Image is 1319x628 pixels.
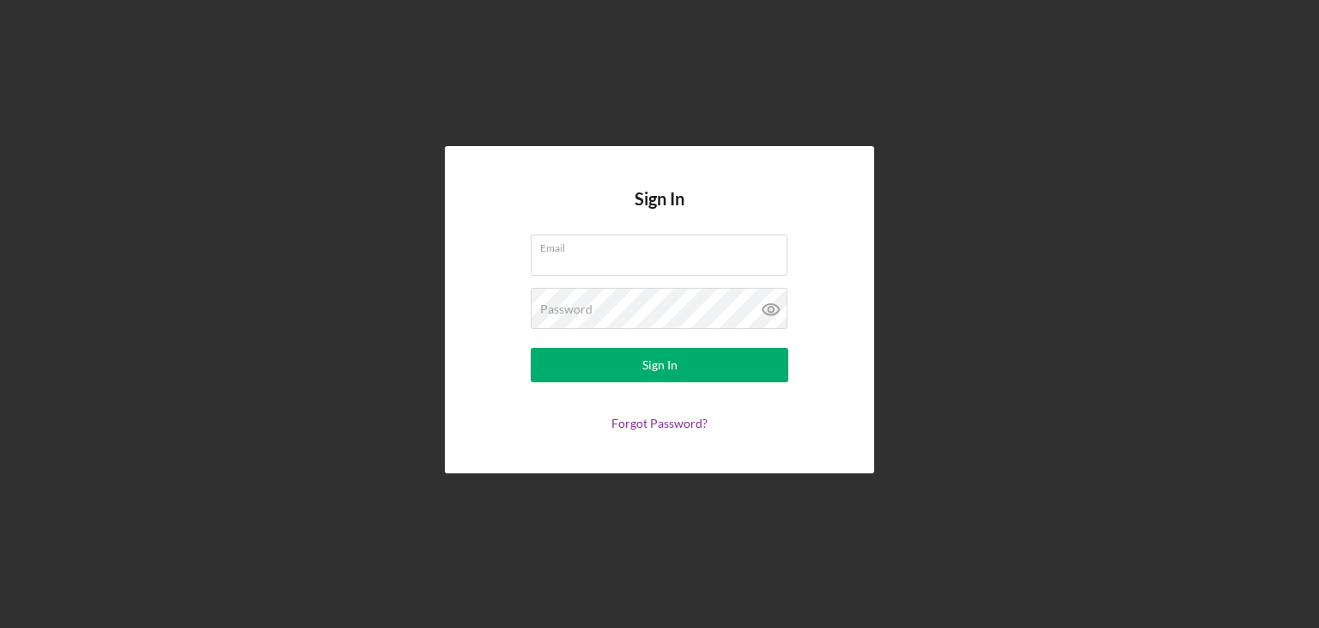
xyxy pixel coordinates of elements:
div: Sign In [642,348,678,382]
a: Forgot Password? [611,416,708,430]
h4: Sign In [635,189,684,235]
label: Password [540,302,593,316]
button: Sign In [531,348,788,382]
label: Email [540,235,787,254]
